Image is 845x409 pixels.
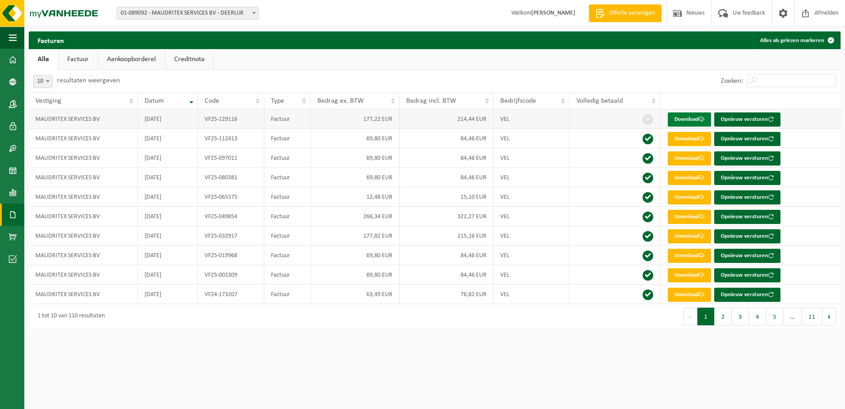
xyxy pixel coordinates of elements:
[494,168,570,187] td: VEL
[138,129,198,148] td: [DATE]
[714,268,780,282] button: Opnieuw versturen
[494,109,570,129] td: VEL
[138,285,198,304] td: [DATE]
[33,75,53,88] span: 10
[400,226,494,246] td: 215,16 EUR
[29,246,138,265] td: MAUDRITEX SERVICES BV
[311,265,400,285] td: 69,80 EUR
[138,246,198,265] td: [DATE]
[29,285,138,304] td: MAUDRITEX SERVICES BV
[714,151,780,166] button: Opnieuw versturen
[714,210,780,224] button: Opnieuw versturen
[668,132,711,146] a: Download
[138,168,198,187] td: [DATE]
[165,49,213,69] a: Creditnota
[145,97,164,104] span: Datum
[668,288,711,302] a: Download
[29,148,138,168] td: MAUDRITEX SERVICES BV
[732,308,749,325] button: 3
[264,285,310,304] td: Factuur
[317,97,364,104] span: Bedrag ex. BTW
[494,265,570,285] td: VEL
[714,190,780,204] button: Opnieuw versturen
[400,187,494,207] td: 15,10 EUR
[576,97,623,104] span: Volledig betaald
[29,49,58,69] a: Alle
[264,129,310,148] td: Factuur
[668,268,711,282] a: Download
[264,168,310,187] td: Factuur
[311,168,400,187] td: 69,80 EUR
[822,308,836,325] button: Next
[138,109,198,129] td: [DATE]
[311,246,400,265] td: 69,80 EUR
[29,129,138,148] td: MAUDRITEX SERVICES BV
[57,77,120,84] label: resultaten weergeven
[311,226,400,246] td: 177,82 EUR
[311,285,400,304] td: 63,49 EUR
[668,249,711,263] a: Download
[264,187,310,207] td: Factuur
[494,187,570,207] td: VEL
[117,7,259,19] span: 01-089092 - MAUDRITEX SERVICES BV - DEERLIJK
[33,309,105,324] div: 1 tot 10 van 110 resultaten
[29,187,138,207] td: MAUDRITEX SERVICES BV
[29,109,138,129] td: MAUDRITEX SERVICES BV
[668,151,711,166] a: Download
[494,129,570,148] td: VEL
[668,171,711,185] a: Download
[198,285,264,304] td: VF24-173207
[668,190,711,204] a: Download
[29,207,138,226] td: MAUDRITEX SERVICES BV
[668,229,711,243] a: Download
[311,187,400,207] td: 12,48 EUR
[138,226,198,246] td: [DATE]
[138,265,198,285] td: [DATE]
[400,168,494,187] td: 84,46 EUR
[264,246,310,265] td: Factuur
[264,109,310,129] td: Factuur
[400,129,494,148] td: 84,46 EUR
[697,308,715,325] button: 1
[714,132,780,146] button: Opnieuw versturen
[138,148,198,168] td: [DATE]
[400,207,494,226] td: 322,27 EUR
[198,207,264,226] td: VF25-049854
[714,229,780,243] button: Opnieuw versturen
[264,207,310,226] td: Factuur
[749,308,766,325] button: 4
[589,4,662,22] a: Offerte aanvragen
[494,226,570,246] td: VEL
[400,265,494,285] td: 84,46 EUR
[311,109,400,129] td: 177,22 EUR
[198,148,264,168] td: VF25-097011
[58,49,98,69] a: Factuur
[715,308,732,325] button: 2
[264,148,310,168] td: Factuur
[766,308,784,325] button: 5
[29,168,138,187] td: MAUDRITEX SERVICES BV
[668,112,711,127] a: Download
[264,265,310,285] td: Factuur
[784,308,802,325] span: …
[400,109,494,129] td: 214,44 EUR
[494,207,570,226] td: VEL
[500,97,536,104] span: Bedrijfscode
[98,49,165,69] a: Aankoopborderel
[400,246,494,265] td: 84,46 EUR
[198,187,264,207] td: VF25-065575
[198,265,264,285] td: VF25-002309
[198,109,264,129] td: VF25-129116
[802,308,822,325] button: 11
[117,7,259,20] span: 01-089092 - MAUDRITEX SERVICES BV - DEERLIJK
[714,288,780,302] button: Opnieuw versturen
[714,249,780,263] button: Opnieuw versturen
[29,265,138,285] td: MAUDRITEX SERVICES BV
[198,226,264,246] td: VF25-032917
[406,97,456,104] span: Bedrag incl. BTW
[138,207,198,226] td: [DATE]
[205,97,219,104] span: Code
[271,97,284,104] span: Type
[311,207,400,226] td: 266,34 EUR
[683,308,697,325] button: Previous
